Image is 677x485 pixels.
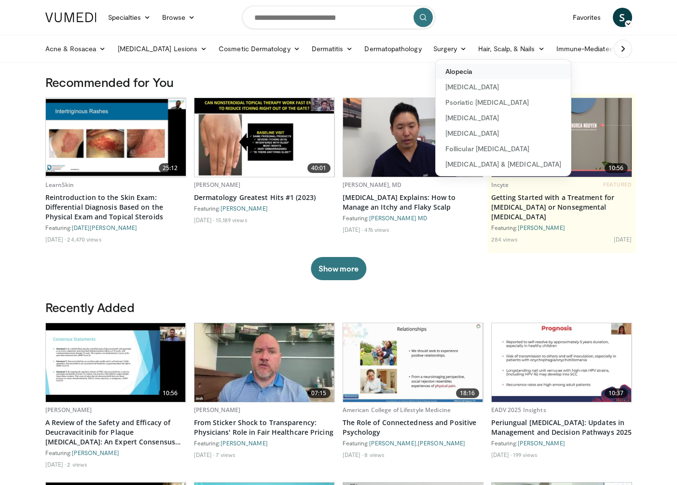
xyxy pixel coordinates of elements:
[72,449,119,456] a: [PERSON_NAME]
[343,406,451,414] a: American College of Lifestyle Medicine
[613,8,632,27] a: S
[46,323,186,402] img: 164c68f3-bfd4-4518-9832-10129f0cb3dd.620x360_q85_upscale.jpg
[216,451,235,458] li: 7 views
[194,98,334,177] a: 40:01
[45,181,74,189] a: LearnSkin
[194,98,334,177] img: 167f4955-2110-4677-a6aa-4d4647c2ca19.620x360_q85_upscale.jpg
[45,224,186,231] div: Featuring:
[72,224,138,231] a: [DATE][PERSON_NAME]
[307,388,331,398] span: 07:15
[551,39,629,58] a: Immune-Mediated
[343,193,484,212] a: [MEDICAL_DATA] Explains: How to Manage an Itchy and Flaky Scalp
[311,257,366,280] button: Show more
[456,388,479,398] span: 18:16
[46,98,186,177] a: 25:12
[194,418,335,437] a: From Sticker Shock to Transparency: Physicians' Role in Fair Healthcare Pricing
[159,388,182,398] span: 10:56
[436,95,571,110] a: Psoriatic [MEDICAL_DATA]
[67,235,101,243] li: 24,470 views
[194,406,241,414] a: [PERSON_NAME]
[605,163,628,173] span: 10:56
[45,406,92,414] a: [PERSON_NAME]
[436,110,571,126] a: [MEDICAL_DATA]
[343,451,363,458] li: [DATE]
[369,440,416,446] a: [PERSON_NAME]
[418,440,465,446] a: [PERSON_NAME]
[343,439,484,447] div: Featuring: ,
[40,39,112,58] a: Acne & Rosacea
[194,451,215,458] li: [DATE]
[491,418,632,437] a: Periungual [MEDICAL_DATA]: Updates in Management and Decision Pathways 2025
[45,74,632,90] h3: Recommended for You
[343,226,363,233] li: [DATE]
[491,406,546,414] a: EADV 2025 Insights
[491,451,512,458] li: [DATE]
[306,39,359,58] a: Dermatitis
[45,13,97,22] img: VuMedi Logo
[603,181,632,188] span: FEATURED
[364,226,389,233] li: 476 views
[213,39,305,58] a: Cosmetic Dermatology
[491,224,632,231] div: Featuring:
[436,64,571,79] a: Alopecia
[67,460,87,468] li: 2 views
[436,126,571,141] a: [MEDICAL_DATA]
[364,451,385,458] li: 8 views
[518,224,565,231] a: [PERSON_NAME]
[343,323,483,402] img: fba43939-486a-4607-9896-665c2e7453bb.620x360_q85_upscale.jpg
[436,141,571,157] a: Follicular [MEDICAL_DATA]
[491,439,632,447] div: Featuring:
[491,235,518,243] li: 284 views
[343,181,402,189] a: [PERSON_NAME], MD
[194,181,241,189] a: [PERSON_NAME]
[45,449,186,456] div: Featuring:
[46,323,186,402] a: 10:56
[194,204,335,212] div: Featuring:
[45,193,186,222] a: Reintroduction to the Skin Exam: Differential Diagnosis Based on the Physical Exam and Topical St...
[216,216,247,224] li: 15,189 views
[112,39,213,58] a: [MEDICAL_DATA] Lesions
[221,205,268,212] a: [PERSON_NAME]
[221,440,268,446] a: [PERSON_NAME]
[45,418,186,447] a: A Review of the Safety and Efficacy of Deucravacitinib for Plaque [MEDICAL_DATA]: An Expert Conse...
[614,235,632,243] li: [DATE]
[46,99,186,176] img: 022c50fb-a848-4cac-a9d8-ea0906b33a1b.620x360_q85_upscale.jpg
[102,8,157,27] a: Specialties
[45,300,632,315] h3: Recently Added
[492,323,632,402] a: 10:37
[359,39,427,58] a: Dermatopathology
[156,8,201,27] a: Browse
[491,181,509,189] a: Incyte
[491,193,632,222] a: Getting Started with a Treatment for [MEDICAL_DATA] or Nonsegmental [MEDICAL_DATA]
[45,235,66,243] li: [DATE]
[194,216,215,224] li: [DATE]
[428,39,473,58] a: Surgery
[242,6,435,29] input: Search topics, interventions
[567,8,607,27] a: Favorites
[492,323,632,402] img: 68f2639c-056f-4978-a0f0-b34bead6e44a.620x360_q85_upscale.jpg
[343,98,483,177] img: be4bcf48-3664-4af8-9f94-dd57e2e39cb6.620x360_q85_upscale.jpg
[343,98,483,177] a: 10:32
[343,418,484,437] a: The Role of Connectedness and Positive Psychology
[343,214,484,222] div: Featuring:
[194,323,334,402] img: 89f4f51b-3f84-415b-b8a3-f66638491610.620x360_q85_upscale.jpg
[194,439,335,447] div: Featuring:
[45,460,66,468] li: [DATE]
[194,193,335,202] a: Dermatology Greatest Hits #1 (2023)
[159,163,182,173] span: 25:12
[436,157,571,172] a: [MEDICAL_DATA] & [MEDICAL_DATA]
[472,39,550,58] a: Hair, Scalp, & Nails
[518,440,565,446] a: [PERSON_NAME]
[513,451,538,458] li: 199 views
[307,163,331,173] span: 40:01
[343,323,483,402] a: 18:16
[605,388,628,398] span: 10:37
[436,79,571,95] a: [MEDICAL_DATA]
[369,214,428,221] a: [PERSON_NAME] MD
[194,323,334,402] a: 07:15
